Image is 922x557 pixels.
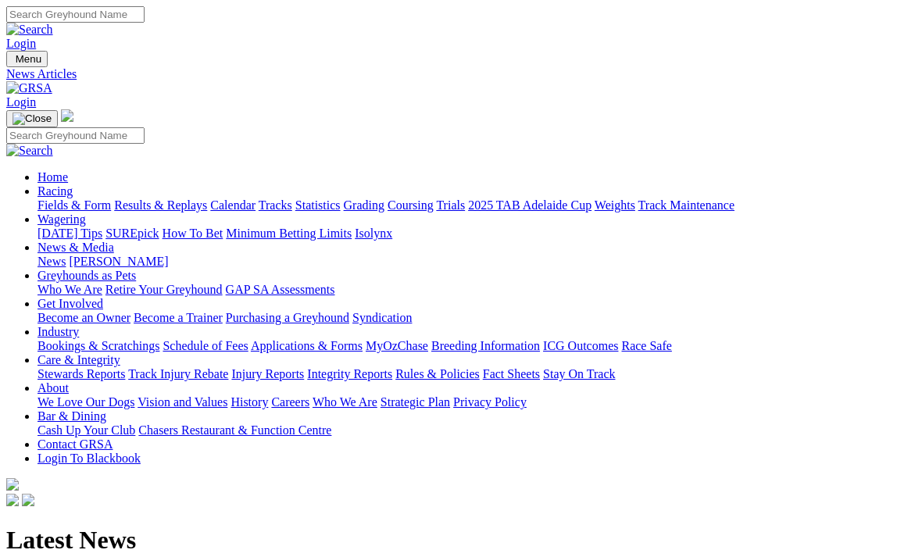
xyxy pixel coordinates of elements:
div: About [38,395,916,409]
div: Racing [38,198,916,212]
div: Get Involved [38,311,916,325]
img: logo-grsa-white.png [61,109,73,122]
a: Syndication [352,311,412,324]
img: Search [6,144,53,158]
a: Bar & Dining [38,409,106,423]
a: Calendar [210,198,256,212]
a: Applications & Forms [251,339,363,352]
a: Isolynx [355,227,392,240]
a: Rules & Policies [395,367,480,380]
a: Statistics [295,198,341,212]
img: logo-grsa-white.png [6,478,19,491]
a: Wagering [38,212,86,226]
a: Vision and Values [138,395,227,409]
a: Home [38,170,68,184]
button: Toggle navigation [6,110,58,127]
a: Become a Trainer [134,311,223,324]
a: Minimum Betting Limits [226,227,352,240]
a: Racing [38,184,73,198]
a: Get Involved [38,297,103,310]
a: GAP SA Assessments [226,283,335,296]
a: We Love Our Dogs [38,395,134,409]
div: Bar & Dining [38,423,916,437]
button: Toggle navigation [6,51,48,67]
a: Trials [436,198,465,212]
input: Search [6,127,145,144]
a: Who We Are [313,395,377,409]
a: Integrity Reports [307,367,392,380]
a: Grading [344,198,384,212]
a: Schedule of Fees [163,339,248,352]
img: twitter.svg [22,494,34,506]
a: Industry [38,325,79,338]
a: Fields & Form [38,198,111,212]
img: Close [13,112,52,125]
div: News & Media [38,255,916,269]
a: Purchasing a Greyhound [226,311,349,324]
a: History [230,395,268,409]
a: Login To Blackbook [38,452,141,465]
a: Login [6,95,36,109]
a: Weights [595,198,635,212]
a: Breeding Information [431,339,540,352]
a: [DATE] Tips [38,227,102,240]
a: Cash Up Your Club [38,423,135,437]
a: ICG Outcomes [543,339,618,352]
a: Bookings & Scratchings [38,339,159,352]
a: News Articles [6,67,916,81]
a: How To Bet [163,227,223,240]
div: Care & Integrity [38,367,916,381]
a: Care & Integrity [38,353,120,366]
a: Stay On Track [543,367,615,380]
a: Strategic Plan [381,395,450,409]
span: Menu [16,53,41,65]
a: MyOzChase [366,339,428,352]
a: Privacy Policy [453,395,527,409]
a: Injury Reports [231,367,304,380]
a: News [38,255,66,268]
a: Results & Replays [114,198,207,212]
a: SUREpick [105,227,159,240]
a: Retire Your Greyhound [105,283,223,296]
a: Fact Sheets [483,367,540,380]
h1: Latest News [6,526,916,555]
a: Chasers Restaurant & Function Centre [138,423,331,437]
a: Become an Owner [38,311,130,324]
a: Track Injury Rebate [128,367,228,380]
div: Wagering [38,227,916,241]
img: Search [6,23,53,37]
img: facebook.svg [6,494,19,506]
a: Stewards Reports [38,367,125,380]
a: Race Safe [621,339,671,352]
a: Coursing [388,198,434,212]
img: GRSA [6,81,52,95]
a: [PERSON_NAME] [69,255,168,268]
a: Who We Are [38,283,102,296]
a: 2025 TAB Adelaide Cup [468,198,591,212]
input: Search [6,6,145,23]
div: Greyhounds as Pets [38,283,916,297]
a: Contact GRSA [38,437,113,451]
div: Industry [38,339,916,353]
a: Login [6,37,36,50]
a: About [38,381,69,395]
a: News & Media [38,241,114,254]
a: Track Maintenance [638,198,734,212]
a: Tracks [259,198,292,212]
a: Careers [271,395,309,409]
a: Greyhounds as Pets [38,269,136,282]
